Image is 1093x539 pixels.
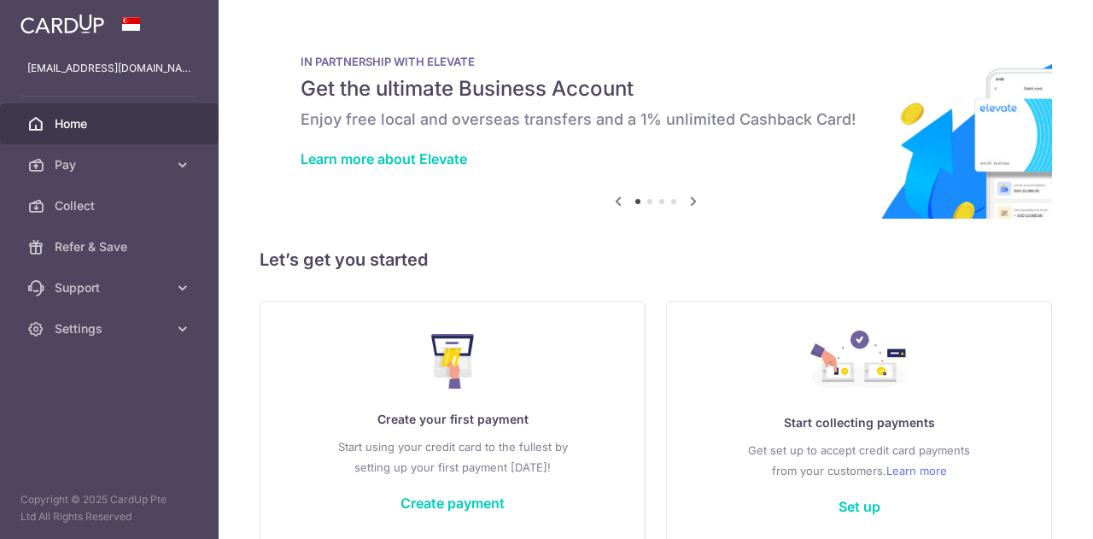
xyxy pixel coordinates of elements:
[295,409,611,430] p: Create your first payment
[55,115,167,132] span: Home
[839,498,880,515] a: Set up
[55,197,167,214] span: Collect
[301,55,1011,68] p: IN PARTNERSHIP WITH ELEVATE
[810,331,908,392] img: Collect Payment
[55,156,167,173] span: Pay
[701,413,1017,433] p: Start collecting payments
[295,436,611,477] p: Start using your credit card to the fullest by setting up your first payment [DATE]!
[260,27,1052,219] img: Renovation banner
[984,488,1076,530] iframe: Opens a widget where you can find more information
[260,246,1052,273] h5: Let’s get you started
[301,109,1011,130] h6: Enjoy free local and overseas transfers and a 1% unlimited Cashback Card!
[400,495,505,512] a: Create payment
[55,279,167,296] span: Support
[886,460,947,481] a: Learn more
[20,14,104,34] img: CardUp
[301,150,467,167] a: Learn more about Elevate
[27,60,191,77] p: [EMAIL_ADDRESS][DOMAIN_NAME]
[431,334,475,389] img: Make Payment
[301,75,1011,103] h5: Get the ultimate Business Account
[701,440,1017,481] p: Get set up to accept credit card payments from your customers.
[55,238,167,255] span: Refer & Save
[55,320,167,337] span: Settings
